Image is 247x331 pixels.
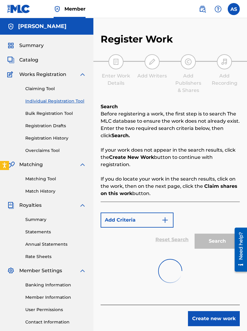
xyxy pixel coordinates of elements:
a: Member Information [25,294,86,301]
a: Rate Sheets [25,254,86,260]
img: Works Registration [7,71,15,78]
div: User Menu [228,3,240,15]
img: Catalog [7,56,14,64]
form: Search Form [101,210,240,252]
img: 9d2ae6d4665cec9f34b9.svg [161,216,169,224]
img: Member Settings [7,267,14,274]
iframe: Resource Center [230,225,247,275]
img: Summary [7,42,14,49]
a: Registration History [25,135,86,141]
h5: Vayel Nyx [18,23,67,30]
span: Royalties [19,202,42,209]
a: SummarySummary [7,42,44,49]
div: Help [212,3,224,15]
img: step indicator icon for Enter Work Details [112,58,120,65]
a: User Permissions [25,307,86,313]
span: Matching [19,161,43,168]
img: expand [79,161,86,168]
p: If your work does not appear in the search results, click the button to continue with registration. [101,147,240,168]
img: Top Rightsholder [54,5,61,13]
a: Matching Tool [25,176,86,182]
img: help [214,5,222,13]
a: Public Search [196,3,208,15]
a: Registration Drafts [25,123,86,129]
div: Add Publishers & Shares [173,72,203,94]
a: Overclaims Tool [25,147,86,154]
p: Enter the two required search criteria below, then click [101,125,240,139]
img: step indicator icon for Add Publishers & Shares [185,58,192,65]
a: Bulk Registration Tool [25,110,86,117]
h2: Register Work [101,33,173,45]
a: Statements [25,229,86,235]
img: search [199,5,206,13]
button: Add Criteria [101,213,174,228]
button: Create new work [188,311,240,326]
img: Accounts [7,23,14,30]
b: Search [101,104,118,109]
img: preloader [156,257,184,285]
a: Annual Statements [25,241,86,247]
strong: Search. [111,133,130,138]
a: Match History [25,188,86,194]
a: CatalogCatalog [7,56,38,64]
strong: Create New Work [109,154,154,160]
a: Individual Registration Tool [25,98,86,104]
img: step indicator icon for Add Recording [221,58,228,65]
a: Claiming Tool [25,86,86,92]
img: expand [79,71,86,78]
a: Contact Information [25,319,86,325]
img: Royalties [7,202,14,209]
a: Banking Information [25,282,86,288]
span: Catalog [19,56,38,64]
p: Before registering a work, the first step is to search The MLC database to ensure the work does n... [101,110,240,125]
img: Matching [7,161,15,168]
div: Add Recording [209,72,239,87]
img: MLC Logo [7,5,30,13]
div: Add Writers [137,72,167,80]
span: Member Settings [19,267,62,274]
img: step indicator icon for Add Writers [149,58,156,65]
span: Summary [19,42,44,49]
div: Enter Work Details [101,72,131,87]
img: expand [79,267,86,274]
span: Member [64,5,86,12]
a: Summary [25,216,86,223]
span: Works Registration [19,71,66,78]
img: expand [79,202,86,209]
p: If you do locate your work in the search results, click on the work, then on the next page, click... [101,175,240,197]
